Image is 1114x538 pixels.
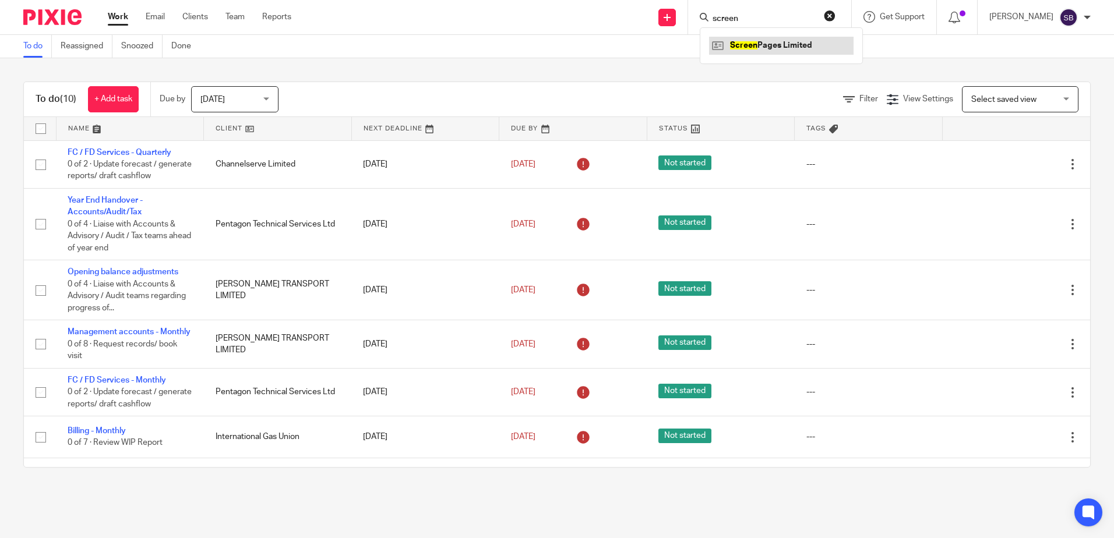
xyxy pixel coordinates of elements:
[204,416,352,458] td: International Gas Union
[68,268,178,276] a: Opening balance adjustments
[903,95,953,103] span: View Settings
[36,93,76,105] h1: To do
[806,338,931,350] div: ---
[68,340,177,360] span: 0 of 8 · Request records/ book visit
[824,10,835,22] button: Clear
[204,188,352,260] td: Pentagon Technical Services Ltd
[68,160,192,180] span: 0 of 2 · Update forecast / generate reports/ draft cashflow
[204,458,352,499] td: Transfor Digital Media Marketing Inc
[806,284,931,296] div: ---
[806,158,931,170] div: ---
[204,260,352,320] td: [PERSON_NAME] TRANSPORT LIMITED
[68,220,191,252] span: 0 of 4 · Liaise with Accounts & Advisory / Audit / Tax teams ahead of year end
[68,439,163,447] span: 0 of 7 · Review WIP Report
[88,86,139,112] a: + Add task
[658,155,711,170] span: Not started
[351,416,499,458] td: [DATE]
[351,260,499,320] td: [DATE]
[182,11,208,23] a: Clients
[68,427,126,435] a: Billing - Monthly
[511,340,535,348] span: [DATE]
[1059,8,1078,27] img: svg%3E
[806,431,931,443] div: ---
[68,376,166,384] a: FC / FD Services - Monthly
[658,281,711,296] span: Not started
[146,11,165,23] a: Email
[60,94,76,104] span: (10)
[711,14,816,24] input: Search
[204,140,352,188] td: Channelserve Limited
[859,95,878,103] span: Filter
[68,388,192,408] span: 0 of 2 · Update forecast / generate reports/ draft cashflow
[658,384,711,398] span: Not started
[68,148,171,157] a: FC / FD Services - Quarterly
[68,196,143,216] a: Year End Handover - Accounts/Audit/Tax
[658,215,711,230] span: Not started
[262,11,291,23] a: Reports
[61,35,112,58] a: Reassigned
[171,35,200,58] a: Done
[204,368,352,416] td: Pentagon Technical Services Ltd
[658,335,711,350] span: Not started
[23,35,52,58] a: To do
[68,328,191,336] a: Management accounts - Monthly
[351,458,499,499] td: [DATE]
[989,11,1053,23] p: [PERSON_NAME]
[658,429,711,443] span: Not started
[204,320,352,368] td: [PERSON_NAME] TRANSPORT LIMITED
[121,35,163,58] a: Snoozed
[511,220,535,228] span: [DATE]
[511,388,535,396] span: [DATE]
[351,320,499,368] td: [DATE]
[68,280,186,312] span: 0 of 4 · Liaise with Accounts & Advisory / Audit teams regarding progress of...
[108,11,128,23] a: Work
[160,93,185,105] p: Due by
[23,9,82,25] img: Pixie
[351,188,499,260] td: [DATE]
[806,386,931,398] div: ---
[880,13,925,21] span: Get Support
[200,95,225,104] span: [DATE]
[225,11,245,23] a: Team
[351,368,499,416] td: [DATE]
[806,125,826,132] span: Tags
[971,95,1037,104] span: Select saved view
[511,286,535,294] span: [DATE]
[511,433,535,441] span: [DATE]
[806,218,931,230] div: ---
[511,160,535,168] span: [DATE]
[351,140,499,188] td: [DATE]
